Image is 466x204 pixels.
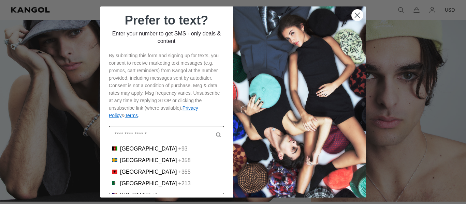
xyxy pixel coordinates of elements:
div: +93 [178,146,188,152]
button: Close dialog [351,9,363,21]
img: 32d93059-7686-46ce-88e0-f8be1b64b1a2.jpeg [233,6,366,198]
span: [GEOGRAPHIC_DATA] [120,181,177,187]
div: +213 [178,181,191,187]
span: [GEOGRAPHIC_DATA] [120,157,177,163]
img: Åland Islands [112,157,117,163]
a: Terms [125,113,138,118]
div: +1 [152,192,158,198]
span: [GEOGRAPHIC_DATA] [120,169,177,175]
span: Enter your number to get SMS - only deals & content [112,31,221,44]
span: Prefer to text? [125,13,208,27]
p: By submitting this form and signing up for texts, you consent to receive marketing text messages ... [109,52,224,119]
img: American Samoa [112,192,117,198]
span: [US_STATE] [120,192,150,198]
span: [GEOGRAPHIC_DATA] [120,146,177,152]
img: Albania [112,169,117,174]
img: Algeria [112,181,117,186]
img: Afghanistan [112,146,117,151]
div: +355 [178,169,191,175]
div: +358 [178,157,191,163]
